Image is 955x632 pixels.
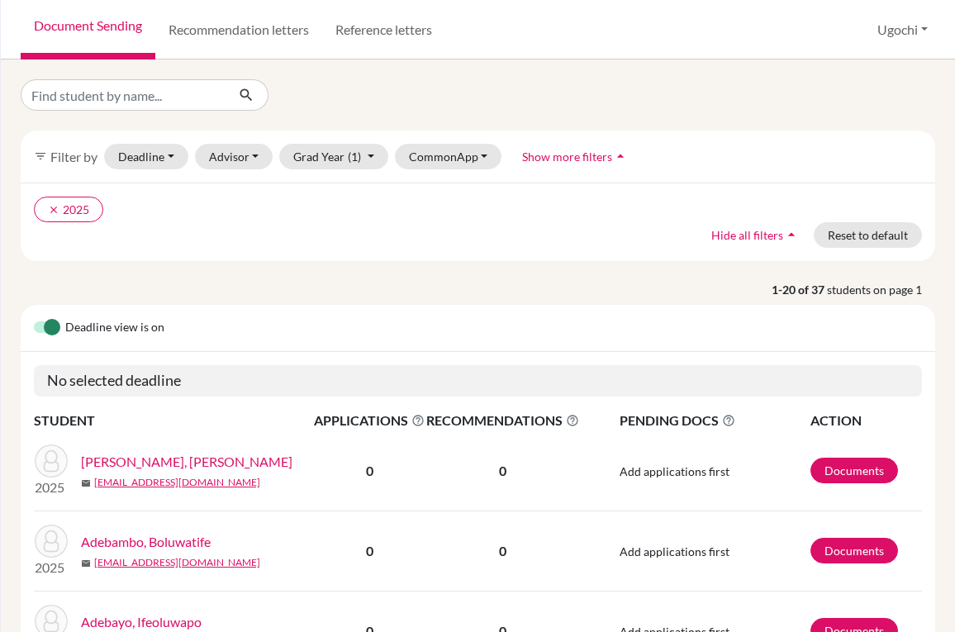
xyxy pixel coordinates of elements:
img: Adamu-Abdulkadir, Al-Munir [35,444,68,478]
button: Grad Year(1) [279,144,388,169]
span: students on page 1 [827,281,935,298]
button: Advisor [195,144,273,169]
p: 0 [426,461,579,481]
button: Ugochi [870,14,935,45]
i: clear [48,204,59,216]
span: mail [81,558,91,568]
span: Add applications first [620,464,729,478]
span: Hide all filters [711,228,783,242]
img: Adebambo, Boluwatife [35,525,68,558]
p: 2025 [35,558,68,577]
span: RECOMMENDATIONS [426,411,579,430]
a: Adebambo, Boluwatife [81,532,211,552]
input: Find student by name... [21,79,226,111]
span: Add applications first [620,544,729,558]
th: STUDENT [34,410,313,431]
i: arrow_drop_up [783,226,800,243]
button: clear2025 [34,197,103,222]
span: APPLICATIONS [314,411,425,430]
i: filter_list [34,150,47,163]
b: 0 [366,543,373,558]
button: Reset to default [814,222,922,248]
span: Show more filters [522,150,612,164]
button: Hide all filtersarrow_drop_up [697,222,814,248]
a: Adebayo, Ifeoluwapo [81,612,202,632]
h5: No selected deadline [34,365,922,397]
a: [EMAIL_ADDRESS][DOMAIN_NAME] [94,555,260,570]
span: PENDING DOCS [620,411,809,430]
a: Documents [810,538,898,563]
button: Deadline [104,144,188,169]
p: 2025 [35,478,68,497]
a: [EMAIL_ADDRESS][DOMAIN_NAME] [94,475,260,490]
p: 0 [426,541,579,561]
span: mail [81,478,91,488]
strong: 1-20 of 37 [772,281,827,298]
span: Deadline view is on [65,318,164,338]
th: ACTION [810,410,922,431]
button: CommonApp [395,144,502,169]
button: Show more filtersarrow_drop_up [508,144,643,169]
i: arrow_drop_up [612,148,629,164]
span: Filter by [50,149,97,164]
span: (1) [348,150,361,164]
a: Documents [810,458,898,483]
a: [PERSON_NAME], [PERSON_NAME] [81,452,292,472]
b: 0 [366,463,373,478]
